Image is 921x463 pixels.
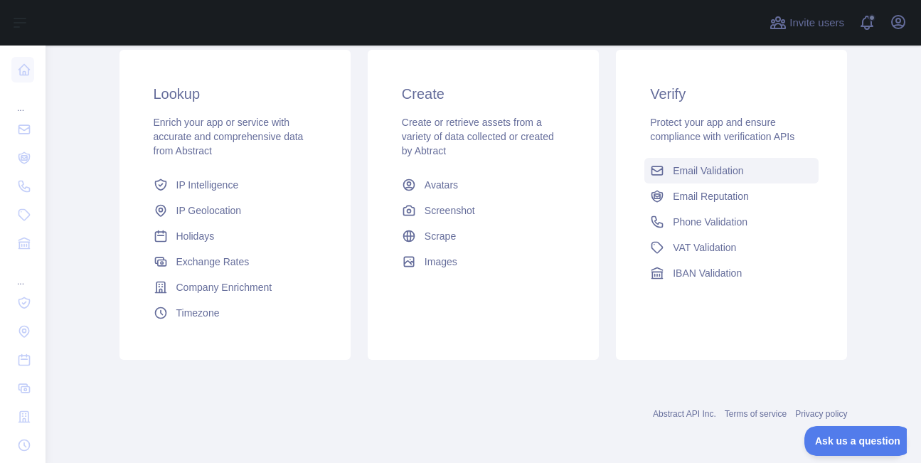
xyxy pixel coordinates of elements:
a: VAT Validation [644,235,819,260]
a: Images [396,249,570,275]
iframe: Toggle Customer Support [804,426,907,456]
a: Phone Validation [644,209,819,235]
span: Avatars [425,178,458,192]
span: Invite users [789,15,844,31]
span: Timezone [176,306,220,320]
span: Email Reputation [673,189,749,203]
span: IP Geolocation [176,203,242,218]
span: VAT Validation [673,240,736,255]
span: Company Enrichment [176,280,272,294]
span: Email Validation [673,164,743,178]
span: Enrich your app or service with accurate and comprehensive data from Abstract [154,117,304,156]
span: Holidays [176,229,215,243]
span: Create or retrieve assets from a variety of data collected or created by Abtract [402,117,554,156]
a: Email Reputation [644,183,819,209]
span: Exchange Rates [176,255,250,269]
span: Phone Validation [673,215,747,229]
a: Terms of service [725,409,787,419]
a: Email Validation [644,158,819,183]
button: Invite users [767,11,847,34]
a: Abstract API Inc. [653,409,716,419]
a: Screenshot [396,198,570,223]
span: Scrape [425,229,456,243]
h3: Lookup [154,84,316,104]
a: Privacy policy [795,409,847,419]
span: IP Intelligence [176,178,239,192]
a: Avatars [396,172,570,198]
a: Holidays [148,223,322,249]
h3: Create [402,84,565,104]
a: Exchange Rates [148,249,322,275]
div: ... [11,259,34,287]
span: IBAN Validation [673,266,742,280]
span: Images [425,255,457,269]
a: Company Enrichment [148,275,322,300]
a: IBAN Validation [644,260,819,286]
span: Screenshot [425,203,475,218]
a: Scrape [396,223,570,249]
a: Timezone [148,300,322,326]
span: Protect your app and ensure compliance with verification APIs [650,117,794,142]
a: IP Intelligence [148,172,322,198]
a: IP Geolocation [148,198,322,223]
div: ... [11,85,34,114]
h3: Verify [650,84,813,104]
